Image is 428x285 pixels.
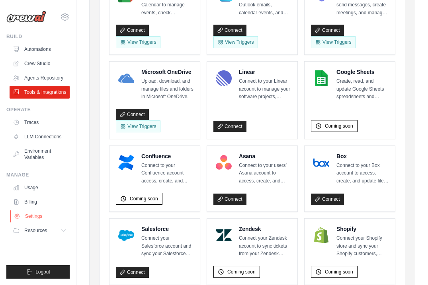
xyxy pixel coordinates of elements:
[239,235,291,258] p: Connect your Zendesk account to sync tickets from your Zendesk Support account. Enable your suppo...
[6,33,70,40] div: Build
[10,181,70,194] a: Usage
[6,265,70,279] button: Logout
[313,155,329,171] img: Box Logo
[239,225,291,233] h4: Zendesk
[24,227,47,234] span: Resources
[239,152,291,160] h4: Asana
[311,194,344,205] a: Connect
[239,162,291,185] p: Connect to your users’ Asana account to access, create, and update their tasks or projects in [GE...
[116,36,160,48] button: View Triggers
[239,78,291,101] p: Connect to your Linear account to manage your software projects, sprints, tasks, and bug tracking...
[141,225,193,233] h4: Salesforce
[325,269,353,275] span: Coming soon
[130,196,158,202] span: Coming soon
[325,123,353,129] span: Coming soon
[313,227,329,243] img: Shopify Logo
[213,25,246,36] a: Connect
[336,225,389,233] h4: Shopify
[10,224,70,237] button: Resources
[116,25,149,36] a: Connect
[141,152,193,160] h4: Confluence
[118,70,134,86] img: Microsoft OneDrive Logo
[10,116,70,129] a: Traces
[336,152,389,160] h4: Box
[141,68,193,76] h4: Microsoft OneDrive
[116,267,149,278] a: Connect
[336,78,389,101] p: Create, read, and update Google Sheets spreadsheets and manage worksheet data.
[336,68,389,76] h4: Google Sheets
[336,162,389,185] p: Connect to your Box account to access, create, and update files in Box. Increase your team’s prod...
[116,120,160,132] : View Triggers
[213,194,246,205] a: Connect
[216,70,232,86] img: Linear Logo
[311,36,356,48] : View Triggers
[216,155,232,171] img: Asana Logo
[10,43,70,56] a: Automations
[10,72,70,84] a: Agents Repository
[6,107,70,113] div: Operate
[141,235,193,258] p: Connect your Salesforce account and sync your Salesforce accounts, contacts, leads, or opportunit...
[213,36,258,48] : View Triggers
[141,78,193,101] p: Upload, download, and manage files and folders in Microsoft OneDrive.
[336,235,389,258] p: Connect your Shopify store and sync your Shopify customers, orders, or products. Grow your busine...
[141,162,193,185] p: Connect to your Confluence account access, create, and update their documents in Confluence. Incr...
[216,227,232,243] img: Zendesk Logo
[10,145,70,164] a: Environment Variables
[311,25,344,36] a: Connect
[10,86,70,99] a: Tools & Integrations
[10,210,70,223] a: Settings
[213,121,246,132] a: Connect
[10,196,70,208] a: Billing
[118,227,134,243] img: Salesforce Logo
[35,269,50,275] span: Logout
[10,57,70,70] a: Crew Studio
[6,172,70,178] div: Manage
[227,269,256,275] span: Coming soon
[118,155,134,171] img: Confluence Logo
[239,68,291,76] h4: Linear
[10,130,70,143] a: LLM Connections
[313,70,329,86] img: Google Sheets Logo
[116,109,149,120] a: Connect
[6,11,46,23] img: Logo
